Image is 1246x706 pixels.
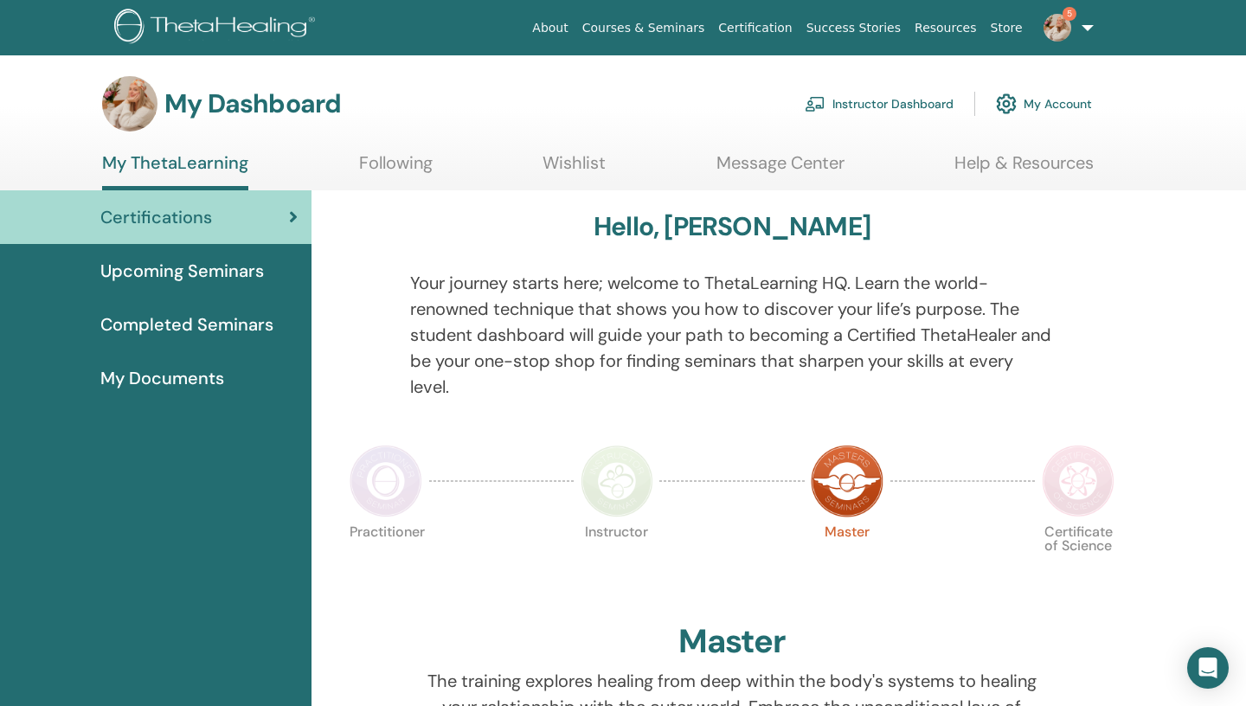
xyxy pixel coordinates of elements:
[1063,7,1076,21] span: 5
[100,204,212,230] span: Certifications
[581,525,653,598] p: Instructor
[1042,445,1114,517] img: Certificate of Science
[594,211,870,242] h3: Hello, [PERSON_NAME]
[1187,647,1229,689] div: Open Intercom Messenger
[811,445,883,517] img: Master
[543,152,606,186] a: Wishlist
[164,88,341,119] h3: My Dashboard
[575,12,712,44] a: Courses & Seminars
[100,311,273,337] span: Completed Seminars
[350,525,422,598] p: Practitioner
[102,76,157,132] img: default.jpg
[525,12,575,44] a: About
[114,9,321,48] img: logo.png
[581,445,653,517] img: Instructor
[350,445,422,517] img: Practitioner
[1042,525,1114,598] p: Certificate of Science
[100,365,224,391] span: My Documents
[410,270,1055,400] p: Your journey starts here; welcome to ThetaLearning HQ. Learn the world-renowned technique that sh...
[805,85,954,123] a: Instructor Dashboard
[908,12,984,44] a: Resources
[984,12,1030,44] a: Store
[805,96,825,112] img: chalkboard-teacher.svg
[100,258,264,284] span: Upcoming Seminars
[716,152,845,186] a: Message Center
[996,89,1017,119] img: cog.svg
[811,525,883,598] p: Master
[711,12,799,44] a: Certification
[102,152,248,190] a: My ThetaLearning
[996,85,1092,123] a: My Account
[800,12,908,44] a: Success Stories
[678,622,786,662] h2: Master
[954,152,1094,186] a: Help & Resources
[1044,14,1071,42] img: default.jpg
[359,152,433,186] a: Following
